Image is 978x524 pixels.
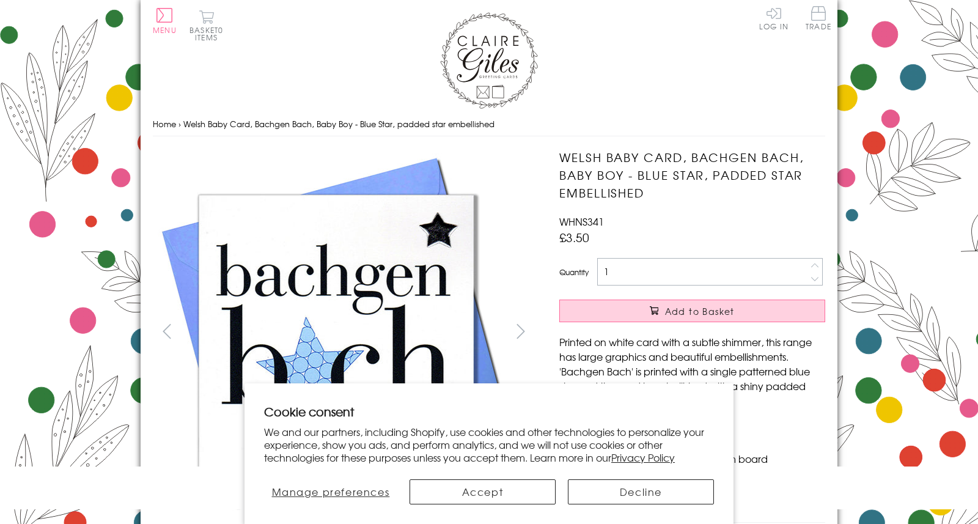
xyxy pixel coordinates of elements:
a: Home [153,118,176,130]
button: prev [153,317,180,345]
button: Manage preferences [264,479,397,504]
img: Welsh Baby Card, Bachgen Bach, Baby Boy - Blue Star, padded star embellished [153,149,520,515]
span: Manage preferences [272,484,390,499]
img: Claire Giles Greetings Cards [440,12,538,109]
span: 0 items [195,24,223,43]
button: Accept [410,479,556,504]
a: Trade [806,6,831,32]
button: Menu [153,8,177,34]
p: We and our partners, including Shopify, use cookies and other technologies to personalize your ex... [264,426,714,463]
button: Decline [568,479,714,504]
label: Quantity [559,267,589,278]
button: Add to Basket [559,300,825,322]
p: Printed on white card with a subtle shimmer, this range has large graphics and beautiful embellis... [559,334,825,408]
span: Welsh Baby Card, Bachgen Bach, Baby Boy - Blue Star, padded star embellished [183,118,495,130]
span: WHNS341 [559,214,604,229]
h2: Cookie consent [264,403,714,420]
nav: breadcrumbs [153,112,825,137]
button: Basket0 items [189,10,223,41]
span: Trade [806,6,831,30]
span: › [178,118,181,130]
a: Log In [759,6,789,30]
span: Menu [153,24,177,35]
span: Add to Basket [665,305,735,317]
a: Privacy Policy [611,450,675,465]
h1: Welsh Baby Card, Bachgen Bach, Baby Boy - Blue Star, padded star embellished [559,149,825,201]
button: next [507,317,535,345]
span: £3.50 [559,229,589,246]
